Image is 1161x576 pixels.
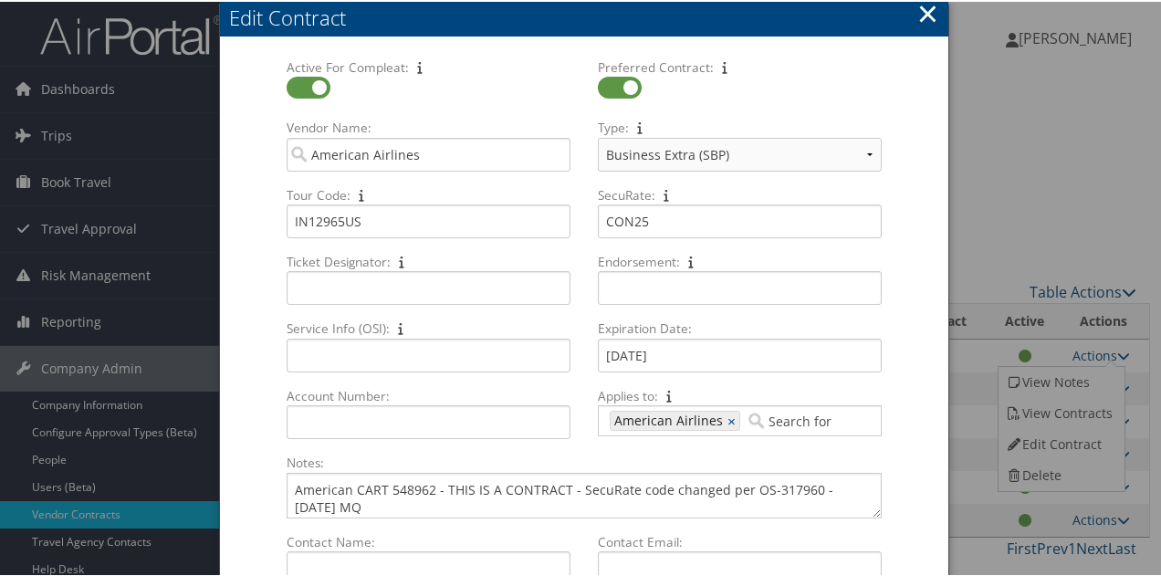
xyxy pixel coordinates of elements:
[279,117,578,135] label: Vendor Name:
[287,136,570,170] input: Vendor Name:
[287,269,570,303] input: Ticket Designator:
[287,471,882,517] textarea: Notes:
[591,117,889,135] label: Type:
[591,251,889,269] label: Endorsement:
[591,318,889,336] label: Expiration Date:
[279,318,578,336] label: Service Info (OSI):
[279,385,578,403] label: Account Number:
[598,269,882,303] input: Endorsement:
[229,2,948,30] div: Edit Contract
[279,57,578,75] label: Active For Compleat:
[287,403,570,437] input: Account Number:
[591,184,889,203] label: SecuRate:
[287,203,570,236] input: Tour Code:
[598,136,882,170] select: Type:
[727,410,739,428] a: ×
[279,452,889,470] label: Notes:
[598,203,882,236] input: SecuRate:
[287,337,570,371] input: Service Info (OSI):
[279,531,578,550] label: Contact Name:
[279,251,578,269] label: Ticket Designator:
[279,184,578,203] label: Tour Code:
[591,385,889,403] label: Applies to:
[745,410,847,428] input: Applies to: American Airlines×
[591,57,889,75] label: Preferred Contract:
[611,410,723,428] span: American Airlines
[598,337,882,371] input: Expiration Date:
[591,531,889,550] label: Contact Email:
